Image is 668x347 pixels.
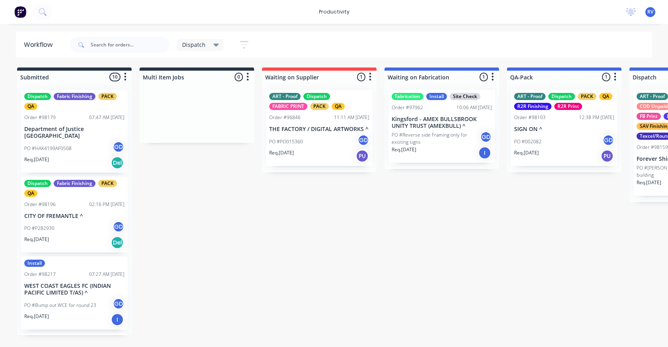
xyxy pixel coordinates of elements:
[14,6,26,18] img: Factory
[392,131,480,146] p: PO #Reverse side Framing only for existing signs
[392,104,423,111] div: Order #97962
[111,236,124,249] div: Del
[24,190,37,197] div: QA
[24,156,49,163] p: Req. [DATE]
[113,298,124,310] div: GD
[21,256,128,330] div: InstallOrder #9821707:27 AM [DATE]WEST COAST EAGLES FC (INDIAN PACIFIC LIMITED T/AS) ^PO #Bump ou...
[637,179,661,186] p: Req. [DATE]
[478,147,491,159] div: I
[89,201,124,208] div: 02:16 PM [DATE]
[111,156,124,169] div: Del
[269,103,307,110] div: FABRIC PRINT
[450,93,480,100] div: Site Check
[392,146,416,153] p: Req. [DATE]
[514,149,539,156] p: Req. [DATE]
[637,144,668,151] div: Order #98159
[24,313,49,320] p: Req. [DATE]
[54,93,95,100] div: Fabric Finishing
[24,283,124,296] p: WEST COAST EAGLES FC (INDIAN PACIFIC LIMITED T/AS) ^
[599,93,612,100] div: QA
[98,93,117,100] div: PACK
[514,138,542,145] p: PO #002082
[24,260,45,267] div: Install
[514,126,614,133] p: SIGN ON ^
[392,93,423,100] div: Fabrication
[24,201,56,208] div: Order #98196
[24,225,54,232] p: PO #P282930
[24,40,56,50] div: Workflow
[456,104,492,111] div: 10:06 AM [DATE]
[647,8,653,15] span: RV
[334,114,369,121] div: 11:11 AM [DATE]
[24,126,124,139] p: Department of Justice [GEOGRAPHIC_DATA]
[98,180,117,187] div: PACK
[24,180,51,187] div: Dispatch
[637,113,661,120] div: FB Print
[514,103,551,110] div: R2R Finishing
[388,90,495,163] div: FabricationInstallSite CheckOrder #9796210:06 AM [DATE]Kingsford - AMEX BULLSBROOK UNITY TRUST (A...
[332,103,345,110] div: QA
[269,114,301,121] div: Order #96846
[426,93,447,100] div: Install
[480,131,492,143] div: GD
[89,114,124,121] div: 07:47 AM [DATE]
[113,221,124,233] div: GD
[579,114,614,121] div: 12:38 PM [DATE]
[24,271,56,278] div: Order #98217
[24,236,49,243] p: Req. [DATE]
[602,134,614,146] div: GD
[578,93,596,100] div: PACK
[356,150,369,162] div: PU
[315,6,353,18] div: productivity
[637,93,668,100] div: ART - Proof
[269,138,303,145] p: PO #PO015360
[24,103,37,110] div: QA
[357,134,369,146] div: GD
[24,145,72,152] p: PO #HAK4199AF0508
[548,93,575,100] div: Dispatch
[269,93,301,100] div: ART - Proof
[182,40,206,49] span: Dispatch
[24,213,124,220] p: CITY OF FREMANTLE ^
[54,180,95,187] div: Fabric Finishing
[310,103,329,110] div: PACK
[91,37,169,53] input: Search for orders...
[392,116,492,129] p: Kingsford - AMEX BULLSBROOK UNITY TRUST (AMEXBULL) ^
[269,126,369,133] p: THE FACTORY / DIGITAL ARTWORKS ^
[266,90,373,166] div: ART - ProofDispatchFABRIC PRINTPACKQAOrder #9684611:11 AM [DATE]THE FACTORY / DIGITAL ARTWORKS ^P...
[24,93,51,100] div: Dispatch
[269,149,294,156] p: Req. [DATE]
[113,141,124,153] div: GD
[21,177,128,253] div: DispatchFabric FinishingPACKQAOrder #9819602:16 PM [DATE]CITY OF FREMANTLE ^PO #P282930GDReq.[DAT...
[601,150,614,162] div: PU
[511,90,618,166] div: ART - ProofDispatchPACKQAR2R FinishingR2R PrintOrder #9810312:38 PM [DATE]SIGN ON ^PO #002082GDRe...
[514,114,546,121] div: Order #98103
[303,93,330,100] div: Dispatch
[89,271,124,278] div: 07:27 AM [DATE]
[24,302,96,309] p: PO #Bump out WCE for round 23
[514,93,546,100] div: ART - Proof
[24,114,56,121] div: Order #98179
[111,313,124,326] div: I
[21,90,128,173] div: DispatchFabric FinishingPACKQAOrder #9817907:47 AM [DATE]Department of Justice [GEOGRAPHIC_DATA]P...
[554,103,582,110] div: R2R Print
